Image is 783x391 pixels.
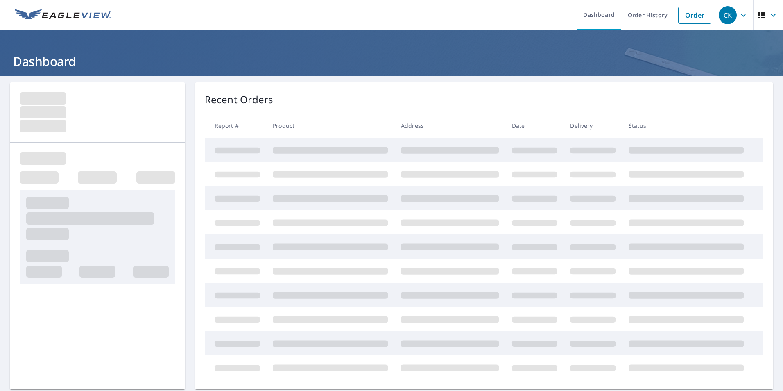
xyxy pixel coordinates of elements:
th: Product [266,114,394,138]
img: EV Logo [15,9,111,21]
th: Date [505,114,564,138]
th: Status [622,114,750,138]
th: Address [394,114,505,138]
h1: Dashboard [10,53,773,70]
p: Recent Orders [205,92,274,107]
div: CK [719,6,737,24]
a: Order [678,7,711,24]
th: Delivery [563,114,622,138]
th: Report # [205,114,267,138]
